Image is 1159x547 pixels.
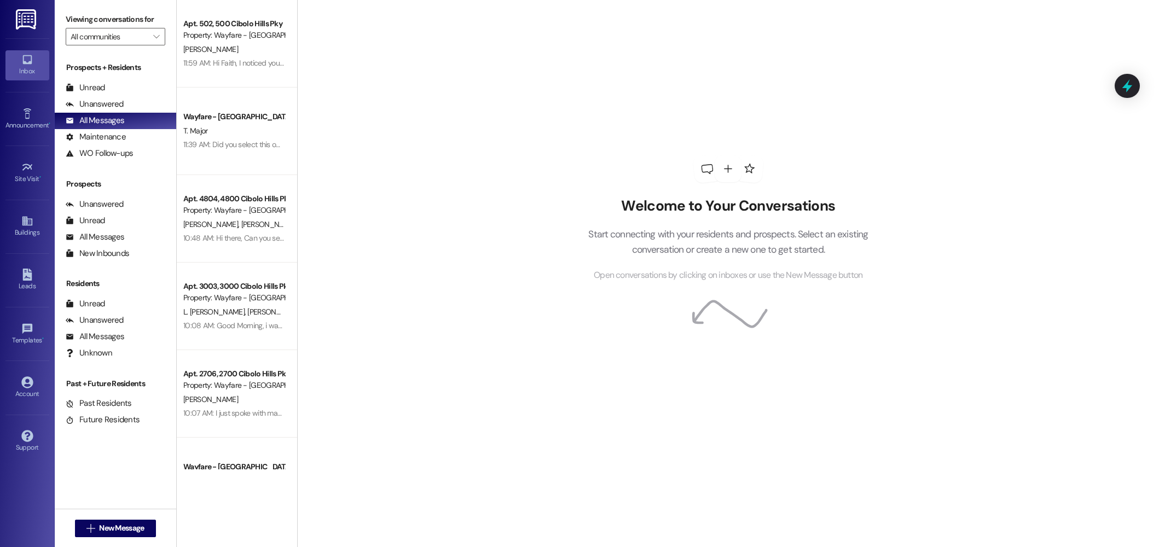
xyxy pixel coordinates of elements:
a: Inbox [5,50,49,80]
span: • [42,335,44,342]
span: T. Major [183,126,207,136]
div: Property: Wayfare - [GEOGRAPHIC_DATA] [183,380,285,391]
div: Unknown [66,347,112,359]
h2: Welcome to Your Conversations [572,197,885,215]
div: WO Follow-ups [66,148,133,159]
div: Unread [66,82,105,94]
a: Account [5,373,49,403]
div: Unanswered [66,199,124,210]
div: Past Residents [66,398,132,409]
span: [PERSON_NAME] [241,219,295,229]
img: ResiDesk Logo [16,9,38,30]
div: 10:08 AM: Good Morning, i wanted to inform you that we'd make a payment by [DATE] [183,321,454,330]
div: All Messages [66,331,124,342]
div: Unanswered [66,98,124,110]
div: Past + Future Residents [55,378,176,389]
div: Residents [55,278,176,289]
div: Unread [66,298,105,310]
span: New Message [99,522,144,534]
a: Site Visit • [5,158,49,188]
span: L. [PERSON_NAME] [183,307,247,317]
div: 11:39 AM: Did you select this option when you first logged in? Application # is 19425888 [183,139,459,149]
p: Start connecting with your residents and prospects. Select an existing conversation or create a n... [572,226,885,258]
div: Property: Wayfare - [GEOGRAPHIC_DATA] [183,205,285,216]
span: [PERSON_NAME] [247,307,302,317]
div: Unanswered [66,315,124,326]
div: Unread [66,215,105,226]
div: Maintenance [66,131,126,143]
span: [PERSON_NAME] [183,44,238,54]
div: Future Residents [66,414,140,426]
a: Buildings [5,212,49,241]
a: Templates • [5,319,49,349]
button: New Message [75,520,156,537]
div: Wayfare - [GEOGRAPHIC_DATA] [183,461,285,473]
div: Property: Wayfare - [GEOGRAPHIC_DATA] [183,292,285,304]
a: Support [5,427,49,456]
div: Wayfare - [GEOGRAPHIC_DATA] [183,111,285,123]
div: Prospects [55,178,176,190]
div: Apt. 3003, 3000 Cibolo Hills Pky [183,281,285,292]
label: Viewing conversations for [66,11,165,28]
div: Prospects + Residents [55,62,176,73]
div: All Messages [66,231,124,243]
div: Apt. 502, 500 Cibolo Hills Pky [183,18,285,30]
div: Property: Wayfare - [GEOGRAPHIC_DATA] [183,30,285,41]
i:  [153,32,159,41]
input: All communities [71,28,148,45]
span: Open conversations by clicking on inboxes or use the New Message button [594,269,862,282]
div: Apt. 4804, 4800 Cibolo Hills Pky [183,193,285,205]
div: Apt. 2706, 2700 Cibolo Hills Pky [183,368,285,380]
a: Leads [5,265,49,295]
i:  [86,524,95,533]
span: [PERSON_NAME] [183,219,241,229]
div: All Messages [66,115,124,126]
span: • [49,120,50,127]
span: • [39,173,41,181]
div: New Inbounds [66,248,129,259]
div: 10:48 AM: Hi there, Can you send maintenance back the sink started leaking again [183,233,443,243]
span: [PERSON_NAME] [183,394,238,404]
